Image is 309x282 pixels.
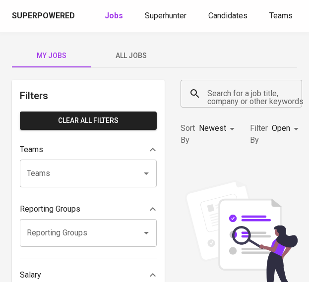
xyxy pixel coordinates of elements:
[20,203,80,215] p: Reporting Groups
[139,226,153,240] button: Open
[20,140,157,160] div: Teams
[28,114,149,127] span: Clear All filters
[20,269,41,281] p: Salary
[12,10,75,22] div: Superpowered
[20,88,157,104] h6: Filters
[272,123,290,133] span: Open
[97,50,165,62] span: All Jobs
[18,50,85,62] span: My Jobs
[269,10,295,22] a: Teams
[181,122,195,146] p: Sort By
[208,11,247,20] span: Candidates
[20,144,43,156] p: Teams
[145,11,186,20] span: Superhunter
[105,11,123,20] b: Jobs
[20,199,157,219] div: Reporting Groups
[139,167,153,180] button: Open
[12,10,77,22] a: Superpowered
[20,112,157,130] button: Clear All filters
[199,122,226,134] p: Newest
[145,10,188,22] a: Superhunter
[208,10,249,22] a: Candidates
[272,119,302,138] div: Open
[105,10,125,22] a: Jobs
[250,122,268,146] p: Filter By
[269,11,293,20] span: Teams
[199,119,238,138] div: Newest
